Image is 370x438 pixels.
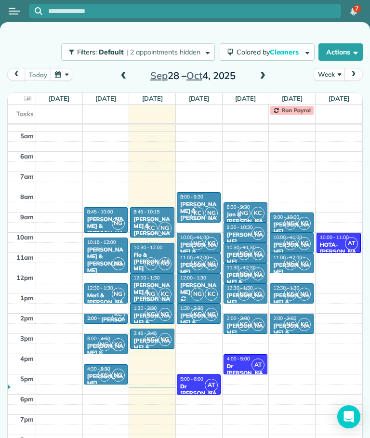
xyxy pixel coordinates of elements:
a: [DATE] [95,94,116,102]
span: 4pm [20,355,34,362]
span: 3pm [20,334,34,342]
button: Colored byCleaners [220,43,315,61]
div: [PERSON_NAME] & [PERSON_NAME] Lions [180,312,218,340]
span: 11am [16,253,34,261]
div: [PERSON_NAME] & [PERSON_NAME] [273,322,311,350]
span: NG [112,217,125,230]
span: 12:00 - 1:30 [133,275,159,281]
span: 2:00 - 3:00 [273,315,296,321]
span: 1:30 - 2:30 [180,305,203,311]
button: Actions [318,43,363,61]
span: KC [145,222,158,235]
span: NG [159,308,172,321]
div: 7 unread notifications [344,1,364,22]
span: KC [298,237,311,250]
div: Jan & [PERSON_NAME] [226,211,264,232]
div: HOTA-[PERSON_NAME] [319,241,358,262]
span: 8:00 - 9:30 [180,194,203,200]
span: NG [191,288,204,301]
span: Sep [150,69,168,81]
span: 1:30 - 2:30 [133,305,157,311]
span: 8:45 - 10:15 [133,209,159,215]
span: NG [298,288,311,301]
span: 7am [20,173,34,180]
div: [PERSON_NAME] & [PERSON_NAME] [133,312,171,340]
svg: Focus search [35,7,42,15]
span: NG [112,369,125,382]
span: 2:00 - 3:00 [227,315,250,321]
a: [DATE] [282,94,303,102]
div: [PERSON_NAME] [226,231,264,245]
span: 3:00 - 4:00 [87,335,110,342]
span: NG [284,318,297,331]
div: [PERSON_NAME] & [PERSON_NAME] [133,337,171,365]
span: 10:00 - 11:00 [273,234,302,240]
div: Dr [PERSON_NAME] [180,383,218,404]
a: [DATE] [235,94,256,102]
button: Filters: Default | 2 appointments hidden [61,43,215,61]
div: [PERSON_NAME] & [PERSON_NAME] [133,282,171,310]
span: KC [98,369,111,382]
span: NG [251,318,264,331]
span: NG [98,338,111,351]
span: NG [191,237,204,250]
span: KC [145,257,158,270]
span: Filters: [77,48,97,56]
span: NG [238,288,251,301]
span: KC [159,288,172,301]
a: [DATE] [189,94,210,102]
span: 8am [20,193,34,200]
span: | 2 appointments hidden [126,48,200,56]
span: KC [205,288,218,301]
span: KC [298,217,311,230]
span: 10:30 - 12:00 [133,244,162,251]
span: 8:30 - 9:30 [227,204,250,210]
span: 10:30 - 11:30 [227,244,256,251]
span: NG [159,257,172,270]
div: [PERSON_NAME] [180,262,218,276]
span: KC [238,318,251,331]
span: NG [284,257,297,270]
span: 5am [20,132,34,140]
div: [PERSON_NAME] [87,373,125,387]
span: 12pm [16,274,34,281]
span: NG [112,257,125,270]
span: 10am [16,233,34,241]
span: KC [191,308,204,321]
span: Colored by [237,48,302,56]
div: [PERSON_NAME] & [PERSON_NAME] [273,292,311,320]
span: KC [145,333,158,346]
span: 11:30 - 12:30 [227,265,256,271]
div: [PERSON_NAME] & [PERSON_NAME] [87,343,125,371]
span: KC [251,227,264,240]
span: 2:45 - 3:45 [133,330,157,336]
span: KC [112,338,125,351]
div: [PERSON_NAME] [226,252,264,265]
span: KC [251,288,264,301]
div: [PERSON_NAME] ([PERSON_NAME]) [PERSON_NAME] [273,221,311,263]
span: Oct [186,69,202,81]
span: KC [251,207,264,220]
a: [DATE] [142,94,163,102]
div: Dr [PERSON_NAME] [226,363,264,384]
span: 9am [20,213,34,221]
span: Run Payroll [281,106,312,114]
span: KC [191,257,204,270]
span: NG [284,237,297,250]
span: 5:00 - 6:00 [180,376,203,382]
span: 11:00 - 12:00 [273,254,302,261]
button: Open menu [9,6,20,16]
div: [PERSON_NAME] & [PERSON_NAME] [87,216,125,244]
span: KC [145,308,158,321]
span: KC [251,247,264,260]
span: 7 [355,5,358,13]
a: [DATE] [329,94,349,102]
span: Default [99,48,124,56]
span: 1pm [20,294,34,302]
span: NG [159,222,172,235]
span: NG [238,267,251,280]
span: 12:30 - 1:30 [227,285,253,291]
span: 9:00 - 10:00 [273,214,299,220]
div: [PERSON_NAME] & [PERSON_NAME] [87,246,125,274]
h2: 28 – 4, 2025 [133,70,253,81]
